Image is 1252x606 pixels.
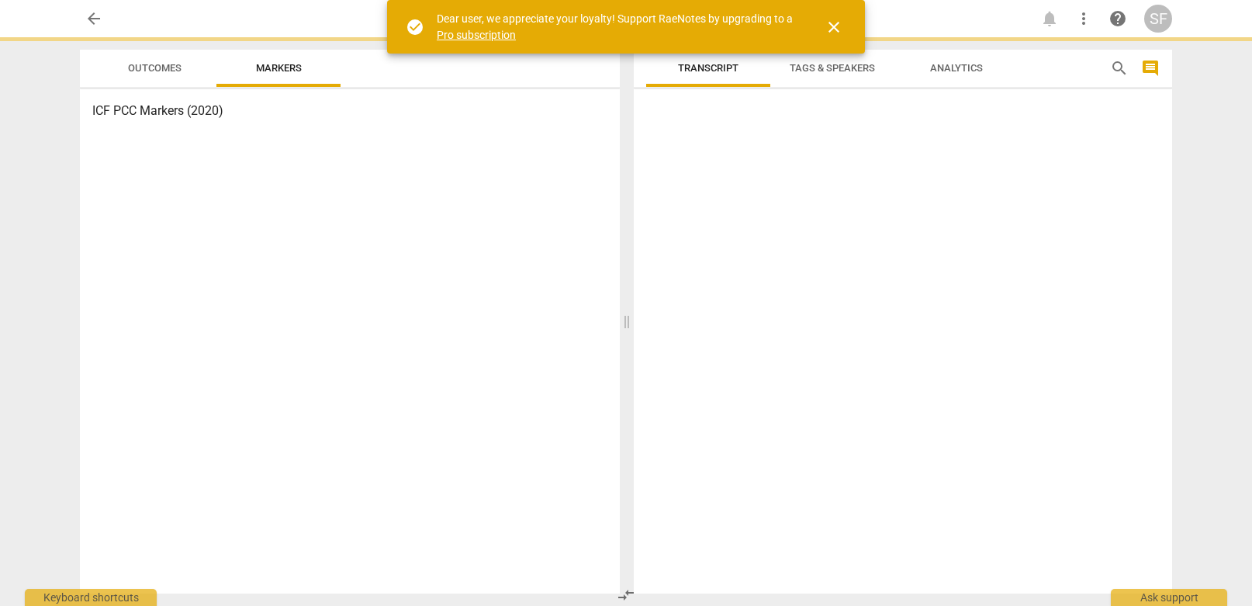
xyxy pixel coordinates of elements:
button: SF [1144,5,1172,33]
span: arrow_back [85,9,103,28]
span: compare_arrows [617,586,635,604]
span: more_vert [1074,9,1093,28]
div: Keyboard shortcuts [25,589,157,606]
h3: ICF PCC Markers (2020) [92,102,607,120]
div: Dear user, we appreciate your loyalty! Support RaeNotes by upgrading to a [437,11,797,43]
button: Show/Hide comments [1138,56,1163,81]
div: Ask support [1111,589,1227,606]
a: Help [1104,5,1132,33]
span: Markers [256,62,302,74]
span: close [825,18,843,36]
span: Tags & Speakers [790,62,875,74]
button: Search [1107,56,1132,81]
span: help [1108,9,1127,28]
span: comment [1141,59,1160,78]
a: Pro subscription [437,29,516,41]
button: Close [815,9,853,46]
span: search [1110,59,1129,78]
span: Outcomes [128,62,182,74]
span: Transcript [678,62,738,74]
span: check_circle [406,18,424,36]
span: Analytics [930,62,983,74]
